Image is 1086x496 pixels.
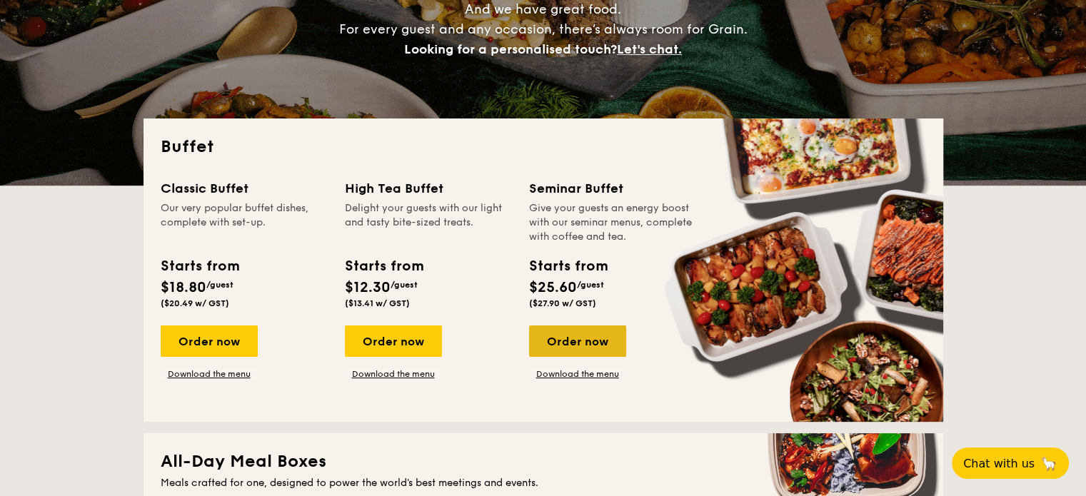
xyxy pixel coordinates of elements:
[345,201,512,244] div: Delight your guests with our light and tasty bite-sized treats.
[206,280,233,290] span: /guest
[529,178,696,198] div: Seminar Buffet
[391,280,418,290] span: /guest
[345,325,442,357] div: Order now
[345,298,410,308] span: ($13.41 w/ GST)
[577,280,604,290] span: /guest
[161,201,328,244] div: Our very popular buffet dishes, complete with set-up.
[161,136,926,158] h2: Buffet
[161,450,926,473] h2: All-Day Meal Boxes
[161,298,229,308] span: ($20.49 w/ GST)
[952,447,1069,479] button: Chat with us🦙
[345,368,442,380] a: Download the menu
[617,41,682,57] span: Let's chat.
[345,178,512,198] div: High Tea Buffet
[161,368,258,380] a: Download the menu
[161,279,206,296] span: $18.80
[161,178,328,198] div: Classic Buffet
[529,298,596,308] span: ($27.90 w/ GST)
[529,279,577,296] span: $25.60
[345,255,423,277] div: Starts from
[529,368,626,380] a: Download the menu
[345,279,391,296] span: $12.30
[161,325,258,357] div: Order now
[529,201,696,244] div: Give your guests an energy boost with our seminar menus, complete with coffee and tea.
[529,325,626,357] div: Order now
[404,41,617,57] span: Looking for a personalised touch?
[963,457,1035,470] span: Chat with us
[161,255,238,277] div: Starts from
[339,1,748,57] span: And we have great food. For every guest and any occasion, there’s always room for Grain.
[1040,455,1057,472] span: 🦙
[161,476,926,490] div: Meals crafted for one, designed to power the world's best meetings and events.
[529,255,607,277] div: Starts from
